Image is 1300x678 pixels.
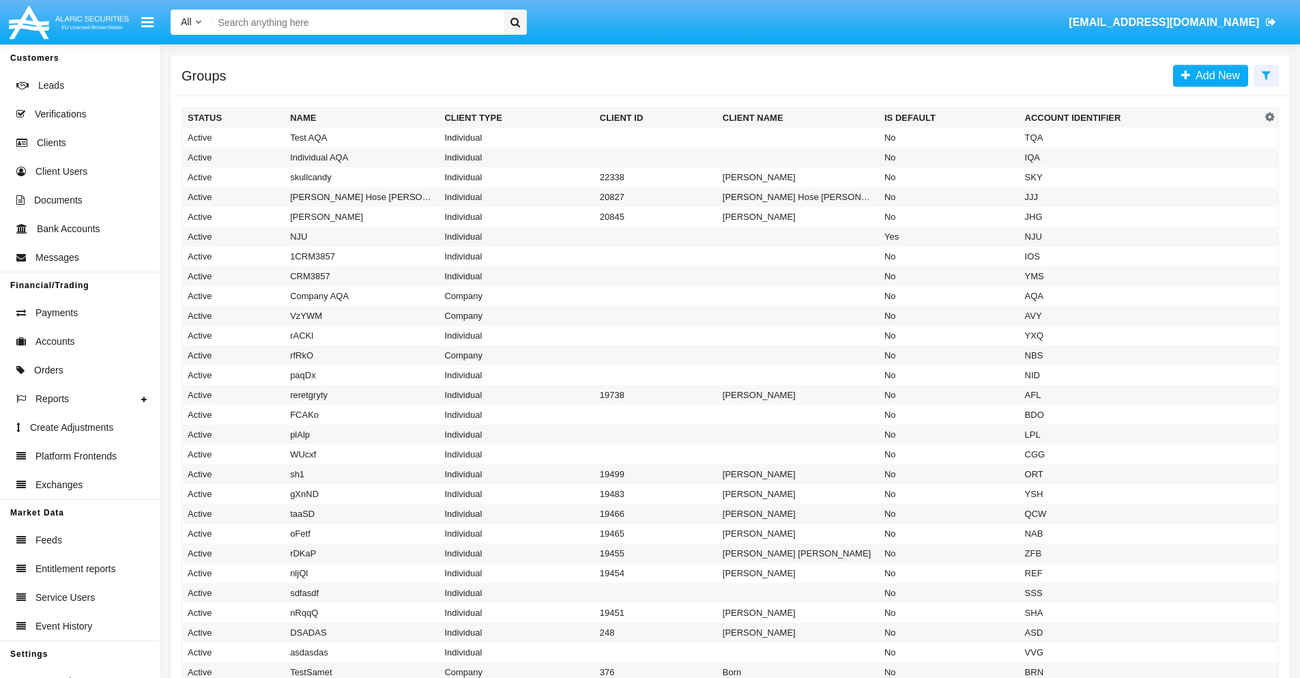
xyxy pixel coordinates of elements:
[1020,444,1262,464] td: CGG
[879,167,1020,187] td: No
[879,246,1020,266] td: No
[285,365,439,385] td: paqDx
[35,478,83,492] span: Exchanges
[285,583,439,603] td: sdfasdf
[879,642,1020,662] td: No
[879,128,1020,147] td: No
[285,345,439,365] td: rfRkO
[285,464,439,484] td: sh1
[1069,16,1259,28] span: [EMAIL_ADDRESS][DOMAIN_NAME]
[879,365,1020,385] td: No
[879,187,1020,207] td: No
[182,543,285,563] td: Active
[879,227,1020,246] td: Yes
[594,563,717,583] td: 19454
[1020,524,1262,543] td: NAB
[717,187,879,207] td: [PERSON_NAME] Hose [PERSON_NAME]
[439,286,594,306] td: Company
[439,306,594,326] td: Company
[717,504,879,524] td: [PERSON_NAME]
[439,405,594,425] td: Individual
[182,365,285,385] td: Active
[182,147,285,167] td: Active
[182,246,285,266] td: Active
[717,207,879,227] td: [PERSON_NAME]
[879,405,1020,425] td: No
[35,306,78,320] span: Payments
[1020,603,1262,623] td: SHA
[594,623,717,642] td: 248
[1020,385,1262,405] td: AFL
[717,543,879,563] td: [PERSON_NAME] [PERSON_NAME]
[182,187,285,207] td: Active
[35,392,69,406] span: Reports
[594,484,717,504] td: 19483
[7,2,131,42] img: Logo image
[1020,246,1262,266] td: IOS
[1173,65,1248,87] a: Add New
[594,524,717,543] td: 19465
[285,444,439,464] td: WUcxf
[1020,425,1262,444] td: LPL
[439,484,594,504] td: Individual
[1020,147,1262,167] td: IQA
[439,147,594,167] td: Individual
[285,504,439,524] td: taaSD
[717,603,879,623] td: [PERSON_NAME]
[182,444,285,464] td: Active
[439,128,594,147] td: Individual
[30,421,113,435] span: Create Adjustments
[1020,266,1262,286] td: YMS
[182,385,285,405] td: Active
[285,306,439,326] td: VzYWM
[182,563,285,583] td: Active
[439,543,594,563] td: Individual
[1020,563,1262,583] td: REF
[879,326,1020,345] td: No
[182,167,285,187] td: Active
[285,563,439,583] td: nljQl
[879,286,1020,306] td: No
[879,543,1020,563] td: No
[1020,345,1262,365] td: NBS
[182,524,285,543] td: Active
[717,623,879,642] td: [PERSON_NAME]
[285,524,439,543] td: oFetf
[879,425,1020,444] td: No
[1190,70,1240,81] span: Add New
[439,583,594,603] td: Individual
[1020,167,1262,187] td: SKY
[594,543,717,563] td: 19455
[1020,108,1262,128] th: Account Identifier
[182,286,285,306] td: Active
[285,207,439,227] td: [PERSON_NAME]
[879,563,1020,583] td: No
[182,583,285,603] td: Active
[594,187,717,207] td: 20827
[879,306,1020,326] td: No
[182,464,285,484] td: Active
[879,108,1020,128] th: Is Default
[594,385,717,405] td: 19738
[879,504,1020,524] td: No
[717,464,879,484] td: [PERSON_NAME]
[285,326,439,345] td: rACKl
[182,227,285,246] td: Active
[285,167,439,187] td: skullcandy
[594,108,717,128] th: Client ID
[182,603,285,623] td: Active
[439,345,594,365] td: Company
[182,405,285,425] td: Active
[182,108,285,128] th: Status
[181,16,192,27] span: All
[37,136,66,150] span: Clients
[439,227,594,246] td: Individual
[594,603,717,623] td: 19451
[439,642,594,662] td: Individual
[34,193,83,208] span: Documents
[439,365,594,385] td: Individual
[35,533,62,548] span: Feeds
[439,425,594,444] td: Individual
[439,444,594,464] td: Individual
[285,227,439,246] td: NJU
